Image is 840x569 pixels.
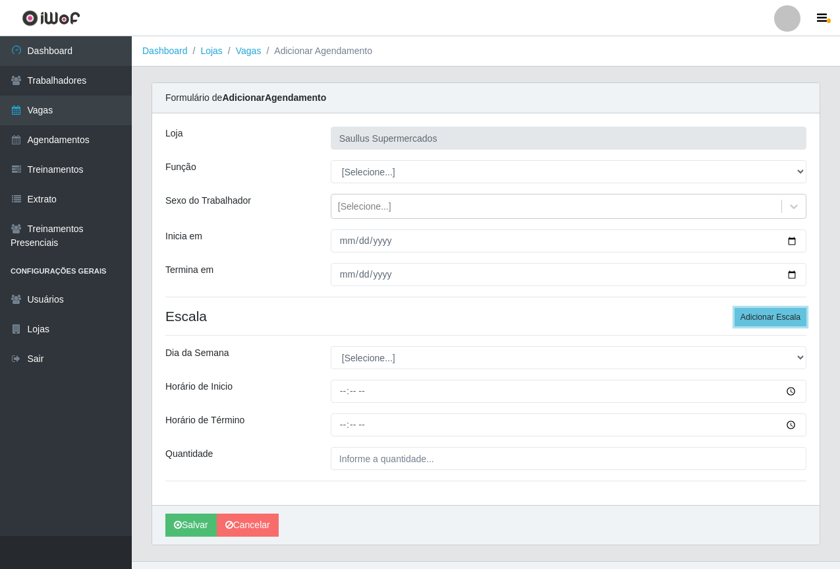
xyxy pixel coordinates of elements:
a: Lojas [200,45,222,56]
button: Adicionar Escala [735,308,806,326]
img: CoreUI Logo [22,10,80,26]
li: Adicionar Agendamento [261,44,372,58]
label: Horário de Término [165,413,244,427]
div: [Selecione...] [338,200,391,214]
div: Formulário de [152,83,820,113]
input: 00/00/0000 [331,263,806,286]
input: 00:00 [331,413,806,436]
a: Dashboard [142,45,188,56]
label: Função [165,160,196,174]
input: Informe a quantidade... [331,447,806,470]
label: Dia da Semana [165,346,229,360]
label: Termina em [165,263,213,277]
a: Vagas [236,45,262,56]
input: 00/00/0000 [331,229,806,253]
strong: Adicionar Agendamento [222,92,326,103]
label: Sexo do Trabalhador [165,194,251,208]
input: 00:00 [331,380,806,403]
label: Inicia em [165,229,202,243]
a: Cancelar [217,514,279,537]
nav: breadcrumb [132,36,840,67]
label: Horário de Inicio [165,380,233,394]
h4: Escala [165,308,806,324]
label: Quantidade [165,447,213,461]
button: Salvar [165,514,217,537]
label: Loja [165,127,182,140]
